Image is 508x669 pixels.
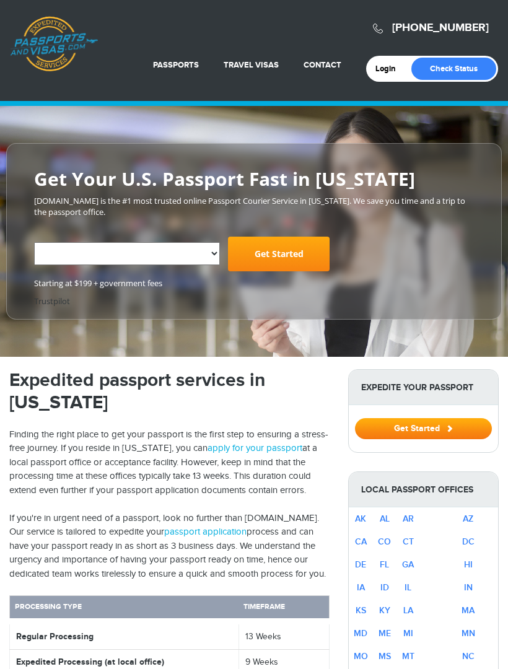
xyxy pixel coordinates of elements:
[304,60,341,70] a: Contact
[349,370,498,405] strong: Expedite Your Passport
[380,514,390,524] a: AL
[356,605,366,616] a: KS
[403,605,413,616] a: LA
[403,514,414,524] a: AR
[34,278,474,289] span: Starting at $199 + government fees
[34,295,70,307] a: Trustpilot
[380,582,389,593] a: ID
[403,536,414,547] a: CT
[10,16,98,72] a: Passports & [DOMAIN_NAME]
[9,428,330,498] p: Finding the right place to get your passport is the first step to ensuring a stress-free journey....
[34,195,474,218] p: [DOMAIN_NAME] is the #1 most trusted online Passport Courier Service in [US_STATE]. We save you t...
[357,582,365,593] a: IA
[355,559,366,570] a: DE
[464,559,473,570] a: HI
[462,628,475,639] a: MN
[463,514,473,524] a: AZ
[349,472,498,507] strong: Local Passport Offices
[16,657,164,667] strong: Expedited Processing (at local office)
[379,605,390,616] a: KY
[239,621,329,650] td: 13 Weeks
[228,237,330,271] a: Get Started
[379,628,391,639] a: ME
[224,60,279,70] a: Travel Visas
[462,605,475,616] a: MA
[392,21,489,35] a: [PHONE_NUMBER]
[380,559,389,570] a: FL
[462,536,475,547] a: DC
[355,536,367,547] a: CA
[355,423,492,433] a: Get Started
[208,443,302,453] a: apply for your passport
[355,514,366,524] a: AK
[402,559,414,570] a: GA
[378,536,391,547] a: CO
[405,582,411,593] a: IL
[379,651,391,662] a: MS
[462,651,475,662] a: NC
[354,628,367,639] a: MD
[464,582,473,593] a: IN
[153,60,199,70] a: Passports
[355,418,492,439] button: Get Started
[375,64,405,74] a: Login
[16,631,94,642] strong: Regular Processing
[9,369,330,414] h1: Expedited passport services in [US_STATE]
[239,595,329,621] th: Timeframe
[411,58,496,80] a: Check Status
[354,651,368,662] a: MO
[403,628,413,639] a: MI
[10,595,239,621] th: Processing Type
[9,512,330,582] p: If you're in urgent need of a passport, look no further than [DOMAIN_NAME]. Our service is tailor...
[402,651,414,662] a: MT
[164,527,247,537] a: passport application
[34,168,474,189] h2: Get Your U.S. Passport Fast in [US_STATE]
